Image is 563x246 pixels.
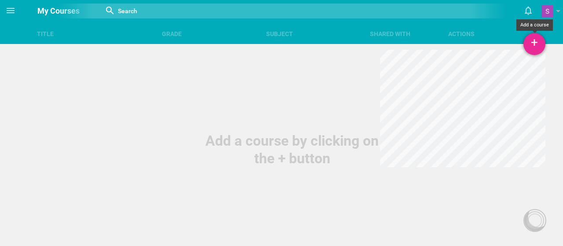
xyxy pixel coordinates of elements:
[516,19,553,31] div: Add a course
[266,29,370,38] div: Subject
[162,29,266,38] div: Grade
[204,132,380,167] div: Add a course by clicking on the + button
[32,29,162,38] div: Title
[523,33,545,55] div: +
[117,5,333,17] input: Search
[448,29,552,38] div: Actions
[370,29,448,38] div: Shared with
